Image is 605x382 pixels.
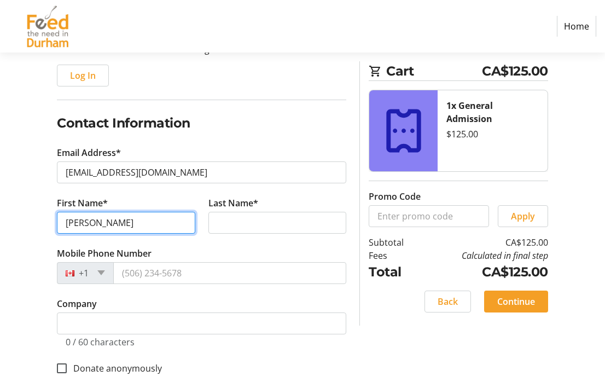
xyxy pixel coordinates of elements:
input: Enter promo code [369,206,489,228]
label: Donate anonymously [67,362,162,375]
input: (506) 234-5678 [113,262,346,284]
h2: Contact Information [57,113,346,133]
td: Calculated in final step [421,250,548,263]
td: CA$125.00 [421,263,548,282]
div: $125.00 [446,128,539,141]
label: Last Name* [208,196,258,210]
img: Feed the Need in Durham's Logo [9,4,86,48]
button: Apply [498,206,548,228]
span: Continue [497,295,535,308]
span: Log In [70,69,96,82]
td: Total [369,263,420,282]
td: Fees [369,250,420,263]
button: Continue [484,291,548,312]
label: Promo Code [369,190,421,204]
td: CA$125.00 [421,236,548,250]
strong: 1x General Admission [446,100,493,125]
span: Cart [386,61,482,81]
span: CA$125.00 [482,61,548,81]
a: Home [557,16,596,37]
label: Company [57,297,97,310]
label: Mobile Phone Number [57,247,152,260]
button: Back [424,291,471,312]
tr-character-limit: 0 / 60 characters [66,336,135,348]
button: Log In [57,65,109,86]
span: Back [438,295,458,308]
td: Subtotal [369,236,420,250]
span: Apply [511,210,535,223]
label: Email Address* [57,146,121,159]
label: First Name* [57,196,108,210]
